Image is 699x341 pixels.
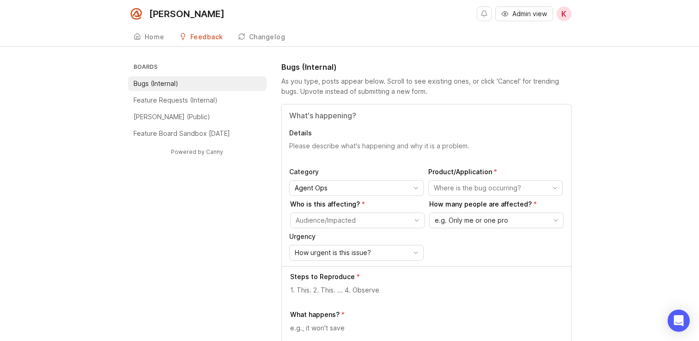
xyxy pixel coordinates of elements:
[281,76,571,97] div: As you type, posts appear below. Scroll to see existing ones, or click 'Cancel' for trending bugs...
[296,215,408,225] input: Audience/Impacted
[289,110,564,121] input: Title
[134,79,178,88] p: Bugs (Internal)
[548,217,563,224] svg: toggle icon
[561,8,566,19] span: K
[128,28,170,47] a: Home
[289,128,564,138] p: Details
[429,213,564,228] div: toggle menu
[249,34,286,40] div: Changelog
[289,141,564,160] textarea: Details
[295,183,407,193] input: Agent Ops
[408,184,423,192] svg: toggle icon
[557,6,571,21] button: K
[290,213,425,228] div: toggle menu
[134,96,218,105] p: Feature Requests (Internal)
[170,146,225,157] a: Powered by Canny
[128,6,145,22] img: Smith.ai logo
[547,184,562,192] svg: toggle icon
[134,129,230,138] p: Feature Board Sandbox [DATE]
[174,28,229,47] a: Feedback
[128,76,267,91] a: Bugs (Internal)
[232,28,291,47] a: Changelog
[290,200,425,209] p: Who is this affecting?
[434,183,547,193] input: Where is the bug occurring?
[190,34,223,40] div: Feedback
[409,217,424,224] svg: toggle icon
[428,180,563,196] div: toggle menu
[295,248,371,258] span: How urgent is this issue?
[428,167,563,177] p: Product/Application
[145,34,164,40] div: Home
[495,6,553,21] button: Admin view
[134,112,210,122] p: [PERSON_NAME] (Public)
[289,232,424,241] p: Urgency
[289,167,424,177] p: Category
[429,200,564,209] p: How many people are affected?
[477,6,492,21] button: Notifications
[512,9,547,18] span: Admin view
[290,310,340,319] p: What happens?
[435,215,508,225] span: e.g. Only me or one pro
[128,126,267,141] a: Feature Board Sandbox [DATE]
[149,9,225,18] div: [PERSON_NAME]
[128,93,267,108] a: Feature Requests (Internal)
[289,245,424,261] div: toggle menu
[289,180,424,196] div: toggle menu
[668,310,690,332] div: Open Intercom Messenger
[290,272,355,281] p: Steps to Reproduce
[408,249,423,256] svg: toggle icon
[132,61,267,74] h3: Boards
[281,61,337,73] h1: Bugs (Internal)
[128,110,267,124] a: [PERSON_NAME] (Public)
